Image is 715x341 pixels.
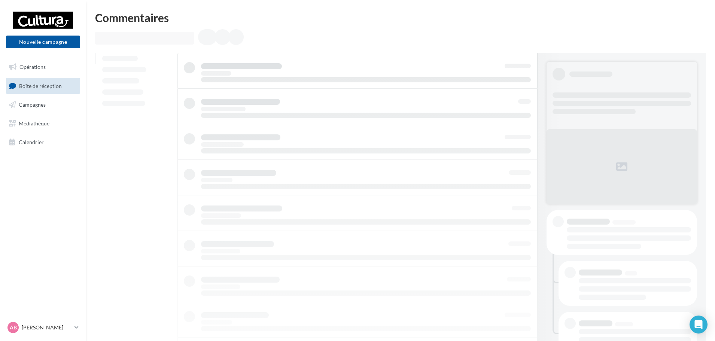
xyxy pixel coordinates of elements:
[4,97,82,113] a: Campagnes
[6,320,80,335] a: AB [PERSON_NAME]
[19,120,49,127] span: Médiathèque
[22,324,71,331] p: [PERSON_NAME]
[19,138,44,145] span: Calendrier
[4,59,82,75] a: Opérations
[690,316,708,334] div: Open Intercom Messenger
[19,82,62,89] span: Boîte de réception
[6,36,80,48] button: Nouvelle campagne
[4,116,82,131] a: Médiathèque
[19,101,46,108] span: Campagnes
[10,324,17,331] span: AB
[4,134,82,150] a: Calendrier
[19,64,46,70] span: Opérations
[4,78,82,94] a: Boîte de réception
[95,12,706,23] div: Commentaires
